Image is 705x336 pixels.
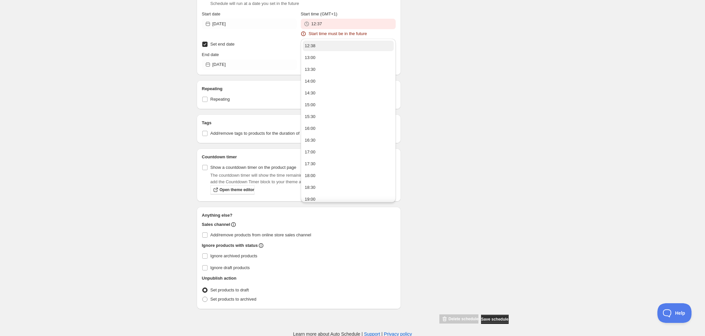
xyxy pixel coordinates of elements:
span: Add/remove products from online store sales channel [210,232,311,237]
button: Save schedule [481,315,508,324]
div: 19:00 [305,196,316,203]
span: Ignore draft products [210,265,250,270]
h2: Anything else? [202,212,396,219]
button: 14:30 [303,88,394,98]
button: 17:30 [303,159,394,169]
button: 19:00 [303,194,394,205]
span: Add/remove tags to products for the duration of the schedule [210,131,325,136]
h2: Unpublish action [202,275,236,282]
span: Schedule will run at a date you set in the future [210,1,299,6]
div: 17:30 [305,161,316,167]
span: Start time must be in the future [309,30,367,37]
p: The countdown timer will show the time remaining until the end of the schedule. Remember to add t... [210,172,396,185]
span: Repeating [210,97,230,102]
div: 15:30 [305,113,316,120]
button: 16:30 [303,135,394,146]
span: Ignore archived products [210,253,257,258]
iframe: Toggle Customer Support [657,303,692,323]
button: 15:30 [303,111,394,122]
span: Start time (GMT+1) [301,11,338,16]
span: Show a countdown timer on the product page [210,165,297,170]
div: 16:30 [305,137,316,144]
button: 13:00 [303,52,394,63]
h2: Countdown timer [202,154,396,160]
div: 13:00 [305,54,316,61]
h2: Ignore products with status [202,242,258,249]
div: 18:30 [305,184,316,191]
a: Open theme editor [210,185,254,194]
button: 18:30 [303,182,394,193]
div: 12:38 [305,43,316,49]
div: 14:30 [305,90,316,96]
div: 16:00 [305,125,316,132]
h2: Sales channel [202,221,231,228]
div: 14:00 [305,78,316,85]
button: 18:00 [303,170,394,181]
span: Open theme editor [220,187,254,192]
div: 17:00 [305,149,316,155]
span: Set products to archived [210,297,256,302]
div: 15:00 [305,102,316,108]
div: 18:00 [305,172,316,179]
button: 14:00 [303,76,394,87]
button: 17:00 [303,147,394,157]
h2: Tags [202,120,396,126]
span: Set end date [210,42,235,47]
button: 12:38 [303,41,394,51]
span: Save schedule [481,317,508,322]
span: Set products to draft [210,287,249,292]
h2: Repeating [202,86,396,92]
button: 15:00 [303,100,394,110]
span: Start date [202,11,220,16]
button: 16:00 [303,123,394,134]
div: 13:30 [305,66,316,73]
span: End date [202,52,219,57]
button: 13:30 [303,64,394,75]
